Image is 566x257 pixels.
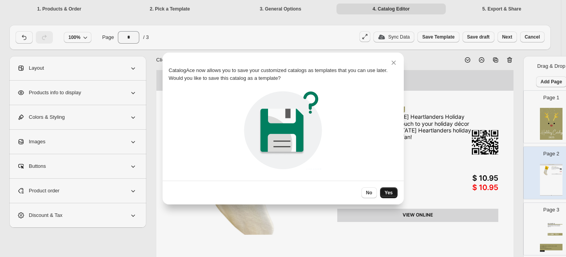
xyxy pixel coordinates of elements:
[366,190,372,196] span: No
[385,190,393,196] span: Yes
[380,187,398,198] button: Yes
[241,88,325,172] img: pickTemplate
[361,187,377,198] button: No
[169,67,398,82] p: CatalogAce now allows you to save your customized catalogs as templates that you can use later. W...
